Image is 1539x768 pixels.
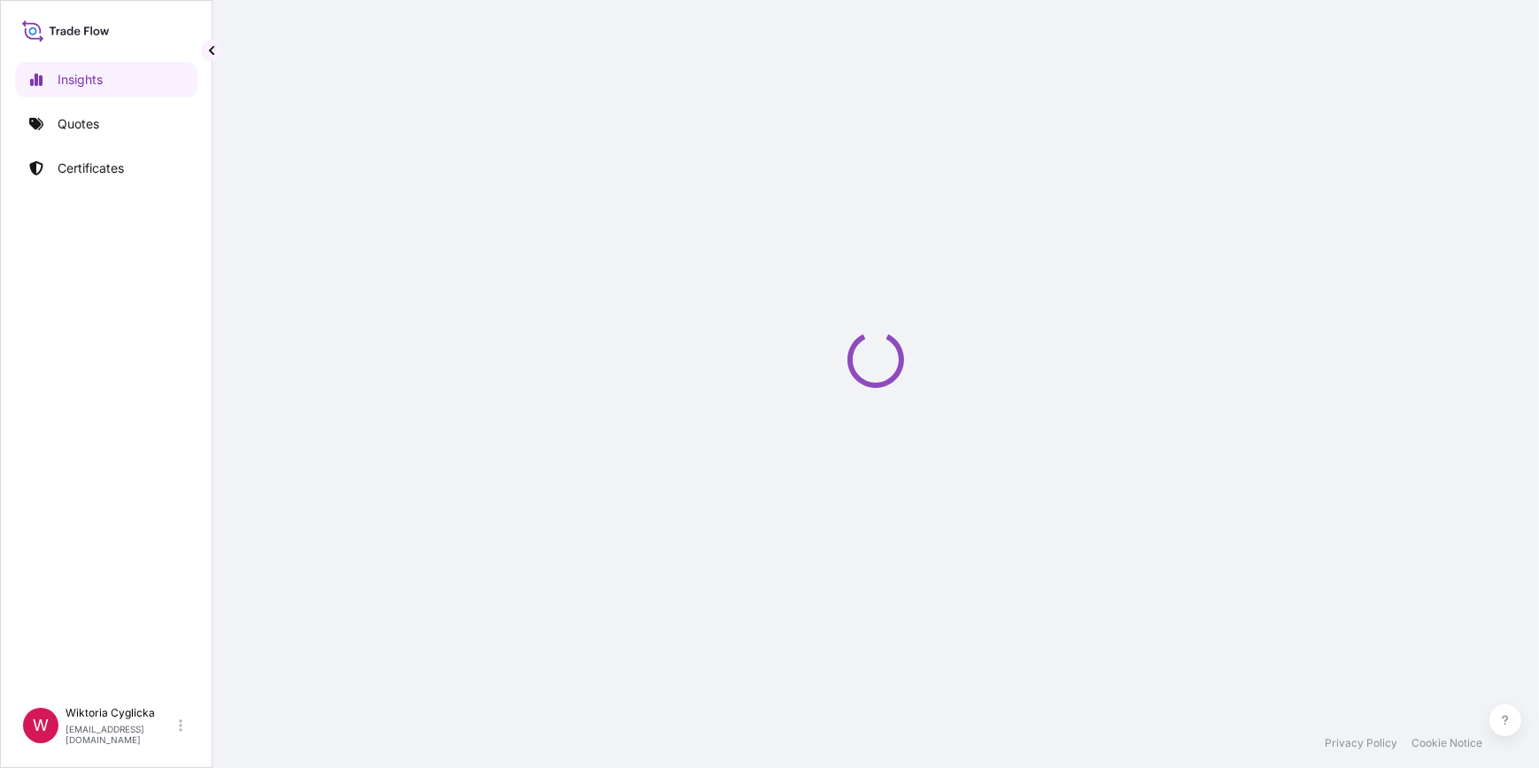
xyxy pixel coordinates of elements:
a: Certificates [15,151,197,186]
a: Quotes [15,106,197,142]
p: Quotes [58,115,99,133]
p: Wiktoria Cyglicka [66,706,175,720]
p: Insights [58,71,103,89]
a: Insights [15,62,197,97]
p: [EMAIL_ADDRESS][DOMAIN_NAME] [66,724,175,745]
span: W [33,717,49,734]
a: Privacy Policy [1325,736,1397,750]
p: Certificates [58,159,124,177]
a: Cookie Notice [1411,736,1482,750]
